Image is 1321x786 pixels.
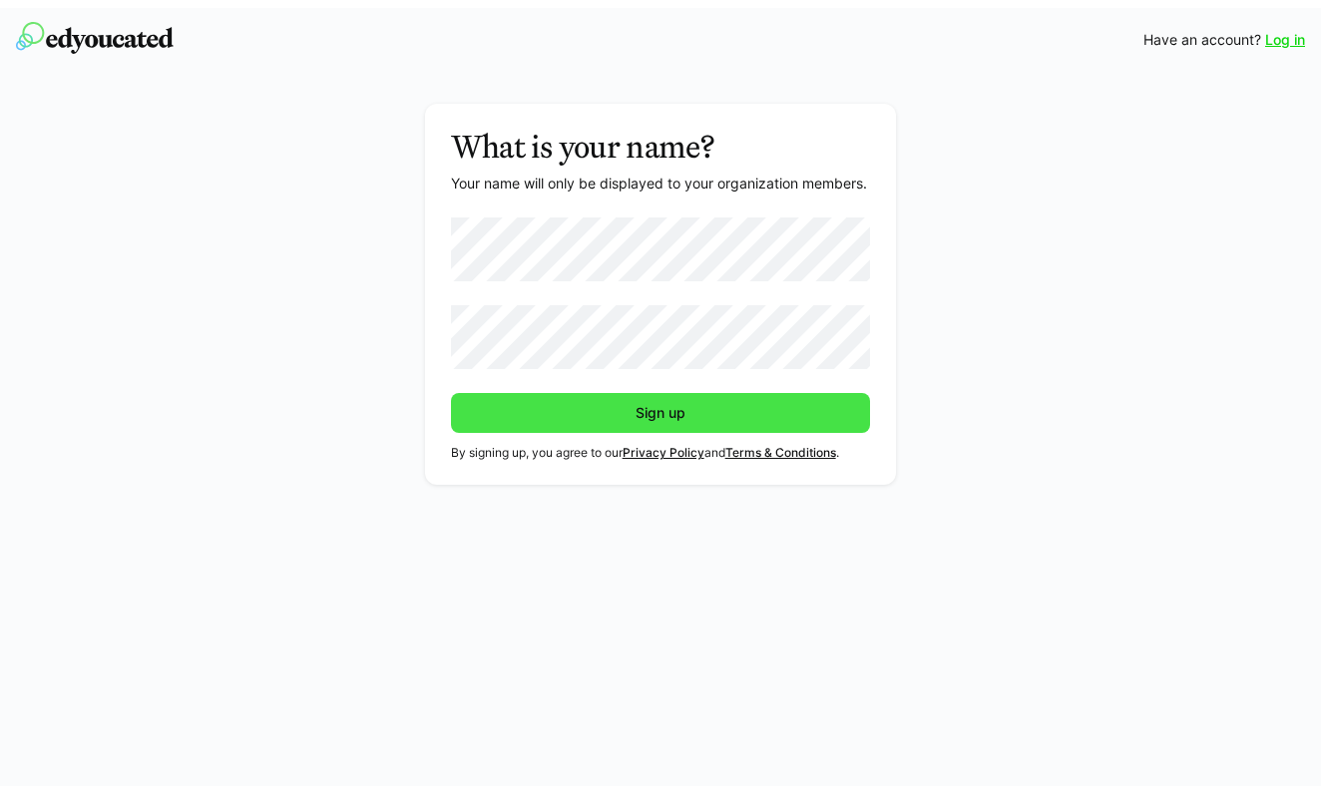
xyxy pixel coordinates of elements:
span: Sign up [633,403,688,423]
a: Log in [1265,30,1305,50]
a: Terms & Conditions [725,445,836,460]
img: edyoucated [16,22,174,54]
a: Privacy Policy [623,445,704,460]
span: Have an account? [1143,30,1261,50]
p: By signing up, you agree to our and . [451,445,871,461]
h3: What is your name? [451,128,871,166]
button: Sign up [451,393,871,433]
p: Your name will only be displayed to your organization members. [451,174,871,194]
